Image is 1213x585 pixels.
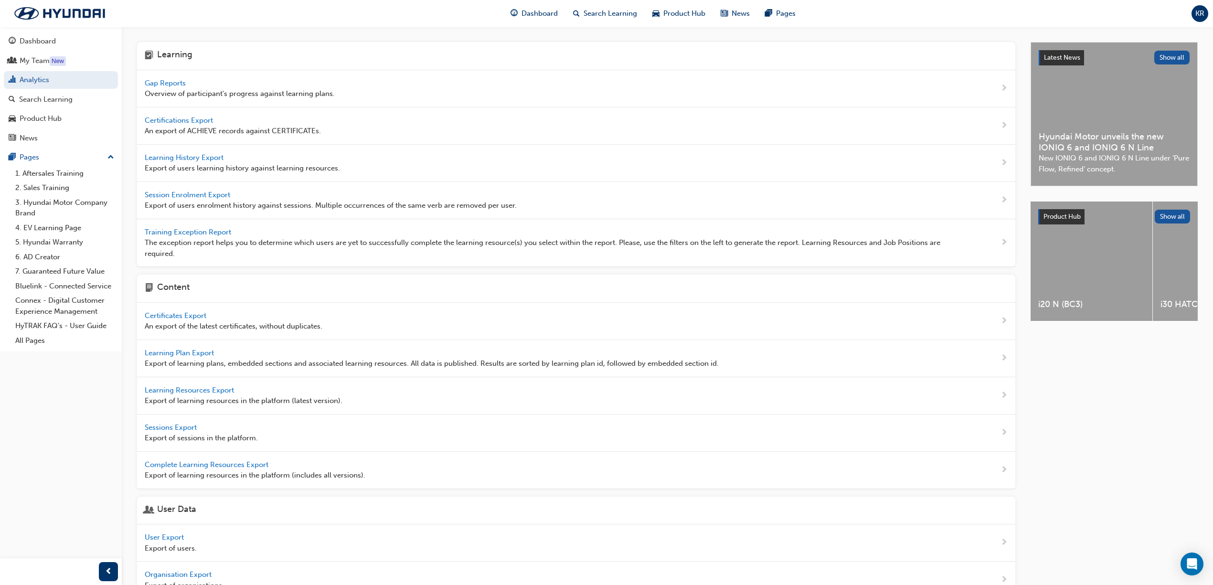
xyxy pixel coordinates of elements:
[9,37,16,46] span: guage-icon
[1038,299,1145,310] span: i20 N (BC3)
[1195,8,1204,19] span: KR
[137,452,1015,489] a: Complete Learning Resources Export Export of learning resources in the platform (includes all ver...
[145,470,365,481] span: Export of learning resources in the platform (includes all versions).
[573,8,580,20] span: search-icon
[757,4,803,23] a: pages-iconPages
[1000,237,1008,249] span: next-icon
[145,228,233,236] span: Training Exception Report
[1039,50,1190,65] a: Latest NewsShow all
[137,524,1015,562] a: User Export Export of users.next-icon
[145,191,232,199] span: Session Enrolment Export
[1000,83,1008,95] span: next-icon
[9,153,16,162] span: pages-icon
[145,116,215,125] span: Certifications Export
[145,504,153,517] span: user-icon
[157,50,192,62] h4: Learning
[145,79,188,87] span: Gap Reports
[145,126,321,137] span: An export of ACHIEVE records against CERTIFICATEs.
[20,152,39,163] div: Pages
[11,333,118,348] a: All Pages
[4,91,118,108] a: Search Learning
[11,221,118,235] a: 4. EV Learning Page
[4,110,118,128] a: Product Hub
[11,181,118,195] a: 2. Sales Training
[584,8,637,19] span: Search Learning
[4,149,118,166] button: Pages
[137,70,1015,107] a: Gap Reports Overview of participant's progress against learning plans.next-icon
[1044,53,1080,62] span: Latest News
[137,415,1015,452] a: Sessions Export Export of sessions in the platform.next-icon
[145,423,199,432] span: Sessions Export
[19,94,73,105] div: Search Learning
[137,303,1015,340] a: Certificates Export An export of the latest certificates, without duplicates.next-icon
[1155,210,1191,223] button: Show all
[145,395,342,406] span: Export of learning resources in the platform (latest version).
[11,319,118,333] a: HyTRAK FAQ's - User Guide
[511,8,518,20] span: guage-icon
[4,71,118,89] a: Analytics
[1031,202,1152,321] a: i20 N (BC3)
[1000,390,1008,402] span: next-icon
[5,3,115,23] img: Trak
[11,195,118,221] a: 3. Hyundai Motor Company Brand
[9,96,15,104] span: search-icon
[765,8,772,20] span: pages-icon
[145,533,186,542] span: User Export
[9,115,16,123] span: car-icon
[145,543,197,554] span: Export of users.
[145,460,270,469] span: Complete Learning Resources Export
[145,358,719,369] span: Export of learning plans, embedded sections and associated learning resources. All data is publis...
[9,76,16,85] span: chart-icon
[1000,194,1008,206] span: next-icon
[663,8,705,19] span: Product Hub
[157,282,190,295] h4: Content
[1000,352,1008,364] span: next-icon
[503,4,565,23] a: guage-iconDashboard
[107,151,114,164] span: up-icon
[1031,42,1198,186] a: Latest NewsShow allHyundai Motor unveils the new IONIQ 6 and IONIQ 6 N LineNew IONIQ 6 and IONIQ ...
[11,166,118,181] a: 1. Aftersales Training
[732,8,750,19] span: News
[652,8,660,20] span: car-icon
[137,145,1015,182] a: Learning History Export Export of users learning history against learning resources.next-icon
[9,134,16,143] span: news-icon
[157,504,196,517] h4: User Data
[145,311,208,320] span: Certificates Export
[50,56,66,66] div: Tooltip anchor
[137,182,1015,219] a: Session Enrolment Export Export of users enrolment history against sessions. Multiple occurrences...
[4,31,118,149] button: DashboardMy TeamAnalyticsSearch LearningProduct HubNews
[1038,209,1190,224] a: Product HubShow all
[521,8,558,19] span: Dashboard
[1000,157,1008,169] span: next-icon
[4,129,118,147] a: News
[1000,537,1008,549] span: next-icon
[137,219,1015,267] a: Training Exception Report The exception report helps you to determine which users are yet to succ...
[4,52,118,70] a: My Team
[145,200,517,211] span: Export of users enrolment history against sessions. Multiple occurrences of the same verb are rem...
[145,433,258,444] span: Export of sessions in the platform.
[145,237,970,259] span: The exception report helps you to determine which users are yet to successfully complete the lear...
[137,377,1015,415] a: Learning Resources Export Export of learning resources in the platform (latest version).next-icon
[11,279,118,294] a: Bluelink - Connected Service
[145,88,335,99] span: Overview of participant's progress against learning plans.
[11,293,118,319] a: Connex - Digital Customer Experience Management
[1000,427,1008,439] span: next-icon
[1000,120,1008,132] span: next-icon
[1192,5,1208,22] button: KR
[776,8,796,19] span: Pages
[137,107,1015,145] a: Certifications Export An export of ACHIEVE records against CERTIFICATEs.next-icon
[145,570,213,579] span: Organisation Export
[20,133,38,144] div: News
[645,4,713,23] a: car-iconProduct Hub
[145,153,225,162] span: Learning History Export
[721,8,728,20] span: news-icon
[1000,315,1008,327] span: next-icon
[713,4,757,23] a: news-iconNews
[105,566,112,578] span: prev-icon
[565,4,645,23] a: search-iconSearch Learning
[1039,131,1190,153] span: Hyundai Motor unveils the new IONIQ 6 and IONIQ 6 N Line
[145,386,236,394] span: Learning Resources Export
[11,264,118,279] a: 7. Guaranteed Future Value
[11,235,118,250] a: 5. Hyundai Warranty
